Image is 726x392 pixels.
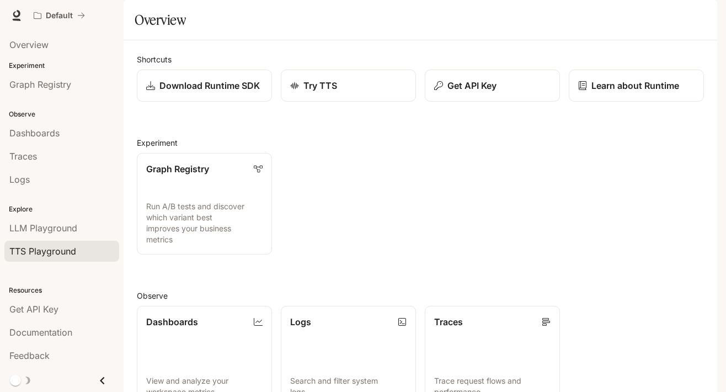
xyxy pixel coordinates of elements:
[569,70,704,102] a: Learn about Runtime
[46,11,73,20] p: Default
[137,153,272,255] a: Graph RegistryRun A/B tests and discover which variant best improves your business metrics
[135,9,186,31] h1: Overview
[137,290,704,301] h2: Observe
[146,162,209,176] p: Graph Registry
[434,315,463,329] p: Traces
[303,79,337,92] p: Try TTS
[425,70,560,102] button: Get API Key
[281,70,416,102] a: Try TTS
[137,54,704,65] h2: Shortcuts
[290,315,311,329] p: Logs
[159,79,260,92] p: Download Runtime SDK
[29,4,90,27] button: All workspaces
[447,79,497,92] p: Get API Key
[137,137,704,149] h2: Experiment
[146,201,263,245] p: Run A/B tests and discover which variant best improves your business metrics
[591,79,679,92] p: Learn about Runtime
[146,315,198,329] p: Dashboards
[137,70,272,102] a: Download Runtime SDK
